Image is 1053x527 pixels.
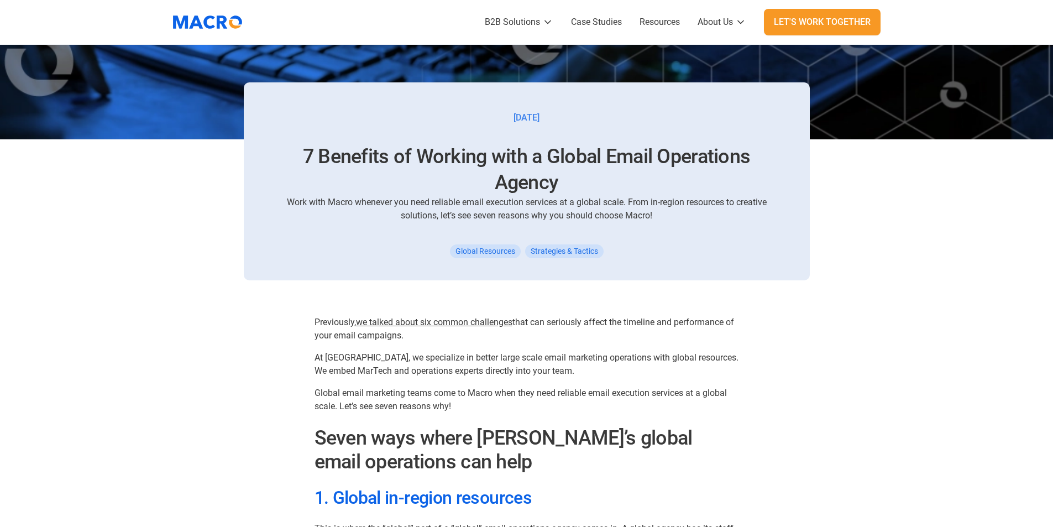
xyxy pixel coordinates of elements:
div: Strategies & Tactics [525,244,604,258]
div: Work with Macro whenever you need reliable email execution services at a global scale. From in-re... [270,196,783,222]
div: [DATE] [514,111,539,124]
h3: 1. Global in-region resources [315,487,739,508]
div: About Us [698,15,733,29]
h2: Seven ways where [PERSON_NAME]’s global email operations can help [315,426,739,474]
a: we talked about six common challenges [356,317,512,327]
p: Global email marketing teams come to Macro when they need reliable email execution services at a ... [315,387,739,413]
a: Let's Work Together [764,9,881,35]
p: Previously, that can seriously affect the timeline and performance of your email campaigns. [315,316,739,342]
a: home [173,8,250,36]
div: Global Resources [450,244,521,258]
div: Let's Work Together [774,15,871,29]
img: Macromator Logo [167,8,248,36]
p: At [GEOGRAPHIC_DATA], we specialize in better large scale email marketing operations with global ... [315,351,739,378]
h1: 7 Benefits of Working with a Global Email Operations Agency [270,144,783,196]
div: B2B Solutions [485,15,540,29]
